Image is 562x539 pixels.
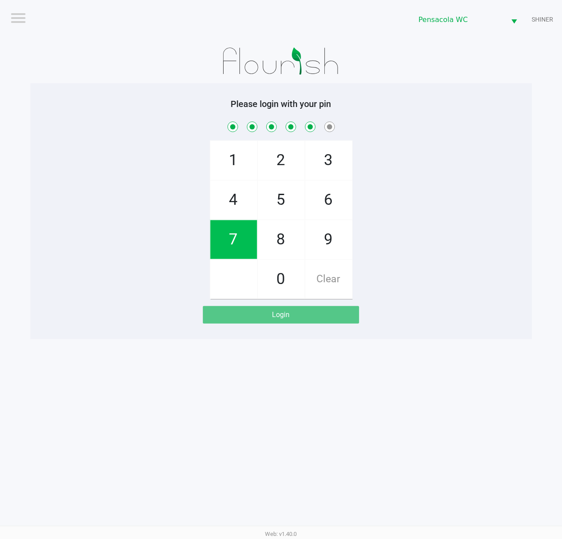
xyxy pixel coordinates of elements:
[210,220,257,259] span: 7
[506,9,522,30] button: Select
[258,181,305,219] span: 5
[305,141,352,180] span: 3
[305,260,352,299] span: Clear
[305,220,352,259] span: 9
[210,141,257,180] span: 1
[532,15,553,24] span: SHINER
[419,15,500,25] span: Pensacola WC
[37,99,525,109] h5: Please login with your pin
[265,531,297,537] span: Web: v1.40.0
[305,181,352,219] span: 6
[258,141,305,180] span: 2
[258,260,305,299] span: 0
[210,181,257,219] span: 4
[258,220,305,259] span: 8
